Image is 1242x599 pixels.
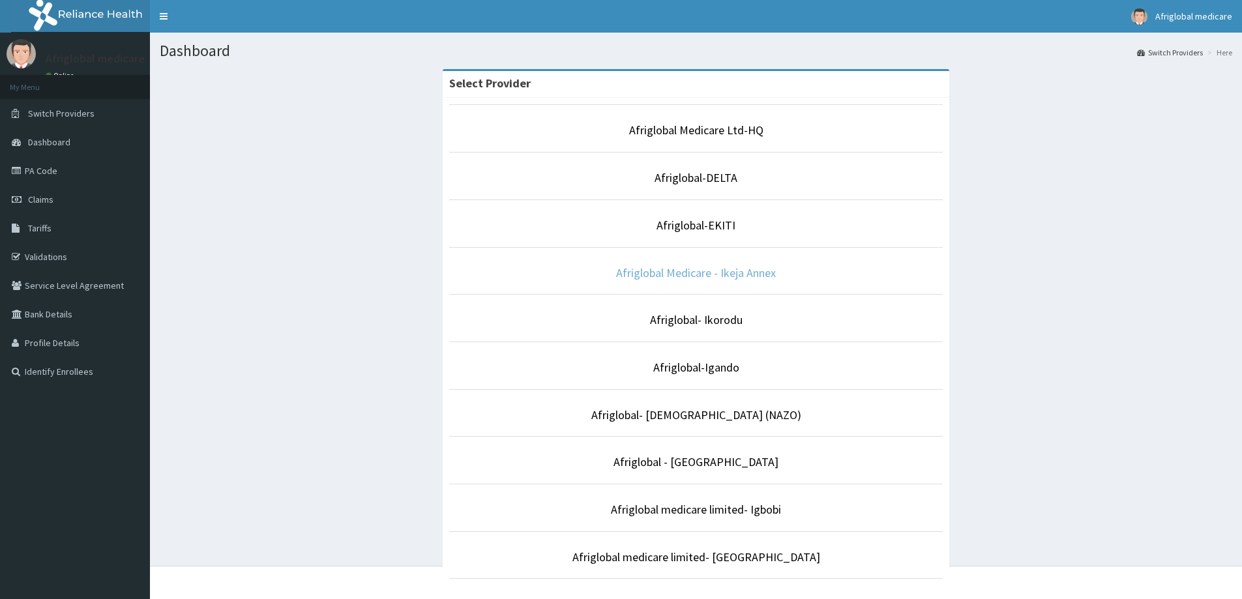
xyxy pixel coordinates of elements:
[1204,47,1232,58] li: Here
[1137,47,1203,58] a: Switch Providers
[1155,10,1232,22] span: Afriglobal medicare
[28,194,53,205] span: Claims
[28,136,70,148] span: Dashboard
[7,39,36,68] img: User Image
[657,218,735,233] a: Afriglobal-EKITI
[46,53,145,65] p: Afriglobal medicare
[572,549,820,564] a: Afriglobal medicare limited- [GEOGRAPHIC_DATA]
[1131,8,1147,25] img: User Image
[616,265,776,280] a: Afriglobal Medicare - Ikeja Annex
[653,360,739,375] a: Afriglobal-Igando
[46,71,77,80] a: Online
[629,123,763,138] a: Afriglobal Medicare Ltd-HQ
[449,76,531,91] strong: Select Provider
[614,454,778,469] a: Afriglobal - [GEOGRAPHIC_DATA]
[611,502,781,517] a: Afriglobal medicare limited- Igbobi
[650,312,743,327] a: Afriglobal- Ikorodu
[28,222,52,234] span: Tariffs
[655,170,737,185] a: Afriglobal-DELTA
[28,108,95,119] span: Switch Providers
[160,42,1232,59] h1: Dashboard
[591,407,801,422] a: Afriglobal- [DEMOGRAPHIC_DATA] (NAZO)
